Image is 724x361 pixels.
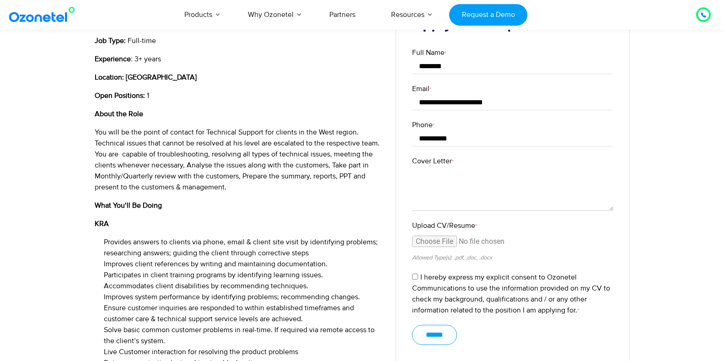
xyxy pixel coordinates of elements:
[124,36,126,45] b: :
[412,220,613,231] label: Upload CV/Resume
[412,254,492,261] small: Allowed Type(s): .pdf, .doc, .docx
[104,347,298,356] span: Live Customer interaction for resolving the product problems
[95,54,131,64] b: Experience
[104,303,354,323] span: Ensure customer inquiries are responded to within established timeframes and customer care & tech...
[95,219,109,228] b: KRA
[104,237,378,258] span: Provides answers to clients via phone, email & client site visit by identifying problems; researc...
[104,292,360,302] span: Improves system performance by identifying problems; recommending changes.
[95,36,124,45] b: Job Type
[95,128,380,192] span: You will be the point of contact for Technical Support for clients in the West region. Technical ...
[131,54,133,64] span: :
[104,259,327,269] span: Improves client references by writing and maintaining documentation.
[412,119,613,130] label: Phone
[134,54,161,64] span: 3+ years
[449,4,527,26] a: Request a Demo
[104,281,308,291] span: Accommodates client disabilities by recommending techniques.
[412,273,610,315] label: I hereby express my explicit consent to Ozonetel Communications to use the information provided o...
[95,91,145,100] b: Open Positions:
[128,36,156,45] span: Full-time
[412,83,613,94] label: Email
[95,73,197,82] b: Location: [GEOGRAPHIC_DATA]
[147,91,149,100] span: 1
[95,201,162,210] b: What You’ll Be Doing
[95,109,143,119] b: About the Role
[104,325,375,345] span: Solve basic common customer problems in real-time. If required via remote access to the client’s ...
[412,156,613,167] label: Cover Letter
[412,47,613,58] label: Full Name
[104,270,323,280] span: Participates in client training programs by identifying learning issues.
